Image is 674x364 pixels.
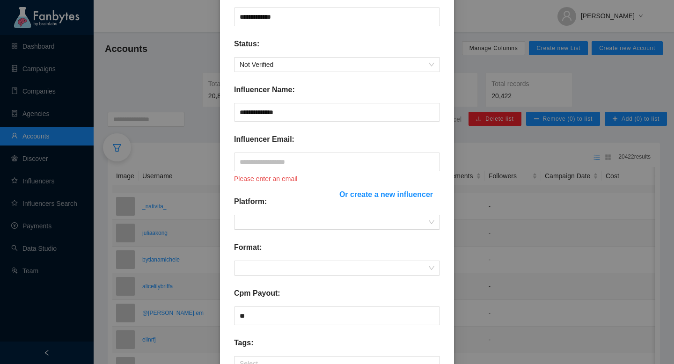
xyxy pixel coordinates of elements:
[234,242,262,253] p: Format:
[240,58,434,72] span: Not Verified
[234,134,294,145] p: Influencer Email:
[332,187,440,202] button: Or create a new influencer
[234,288,280,299] p: Cpm Payout:
[234,84,295,95] p: Influencer Name:
[234,337,253,349] p: Tags:
[234,174,440,184] p: Please enter an email
[234,38,259,50] p: Status:
[234,196,267,207] p: Platform:
[339,189,433,200] span: Or create a new influencer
